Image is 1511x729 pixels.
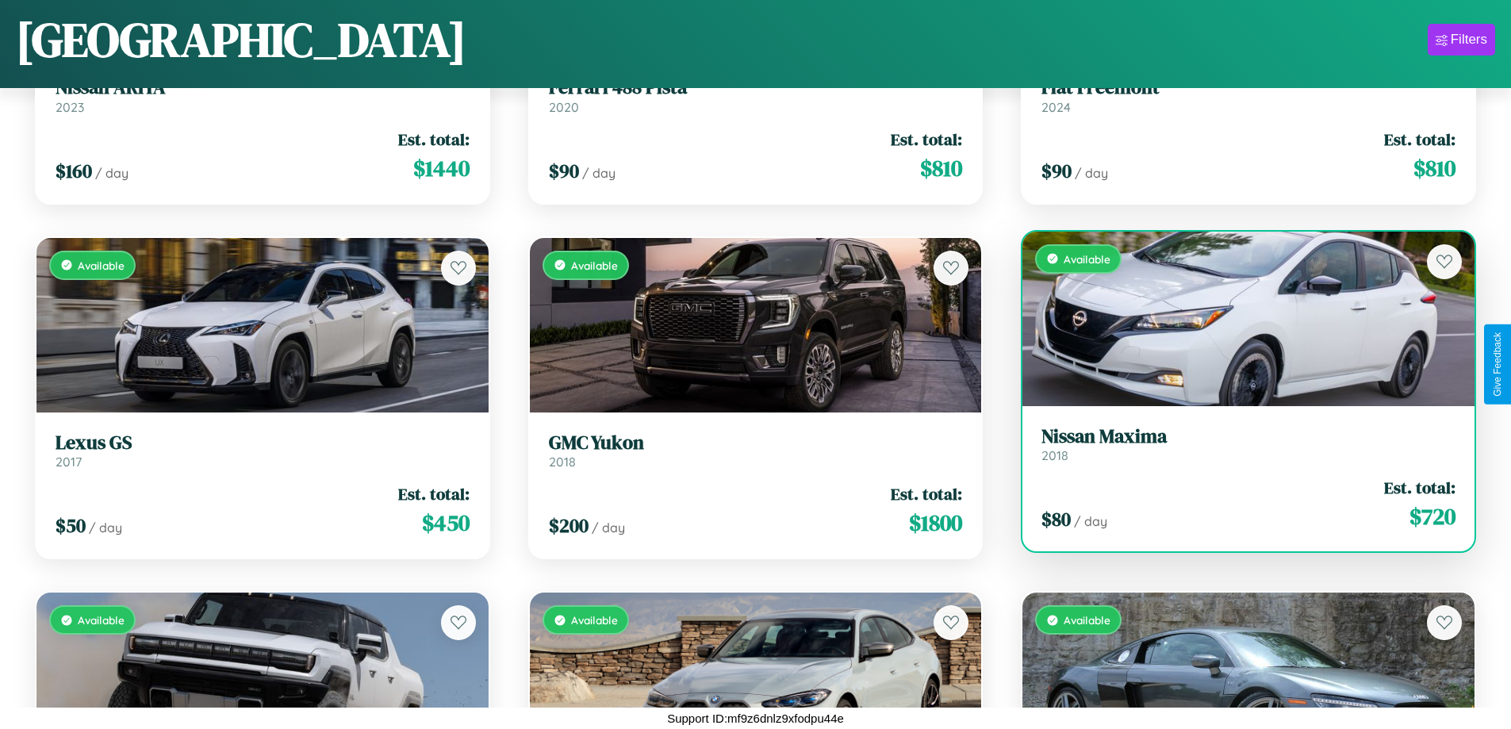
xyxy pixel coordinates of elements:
a: Lexus GS2017 [56,432,470,470]
span: $ 90 [1041,158,1072,184]
h3: Nissan ARIYA [56,76,470,99]
span: Available [571,613,618,627]
span: $ 810 [1413,152,1455,184]
div: Filters [1451,32,1487,48]
span: $ 200 [549,512,589,539]
span: $ 720 [1409,501,1455,532]
span: $ 1800 [909,507,962,539]
span: Available [571,259,618,272]
h3: GMC Yukon [549,432,963,455]
a: GMC Yukon2018 [549,432,963,470]
span: Est. total: [398,482,470,505]
span: $ 810 [920,152,962,184]
span: / day [1074,513,1107,529]
span: 2023 [56,99,84,115]
div: Give Feedback [1492,332,1503,397]
a: Fiat Freemont2024 [1041,76,1455,115]
span: 2024 [1041,99,1071,115]
h3: Fiat Freemont [1041,76,1455,99]
span: $ 80 [1041,506,1071,532]
span: Est. total: [398,128,470,151]
span: / day [582,165,616,181]
span: Available [1064,613,1110,627]
span: / day [592,520,625,535]
span: Available [78,259,125,272]
span: $ 450 [422,507,470,539]
span: 2017 [56,454,82,470]
span: Available [78,613,125,627]
span: Est. total: [1384,476,1455,499]
span: Available [1064,252,1110,266]
h1: [GEOGRAPHIC_DATA] [16,7,466,72]
span: $ 160 [56,158,92,184]
a: Ferrari 488 Pista2020 [549,76,963,115]
span: $ 50 [56,512,86,539]
span: Est. total: [891,482,962,505]
span: 2018 [1041,447,1068,463]
h3: Lexus GS [56,432,470,455]
a: Nissan ARIYA2023 [56,76,470,115]
span: $ 90 [549,158,579,184]
span: $ 1440 [413,152,470,184]
span: / day [89,520,122,535]
h3: Ferrari 488 Pista [549,76,963,99]
button: Filters [1428,24,1495,56]
span: / day [95,165,128,181]
h3: Nissan Maxima [1041,425,1455,448]
span: 2018 [549,454,576,470]
span: / day [1075,165,1108,181]
span: 2020 [549,99,579,115]
span: Est. total: [891,128,962,151]
p: Support ID: mf9z6dnlz9xfodpu44e [667,708,844,729]
span: Est. total: [1384,128,1455,151]
a: Nissan Maxima2018 [1041,425,1455,464]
